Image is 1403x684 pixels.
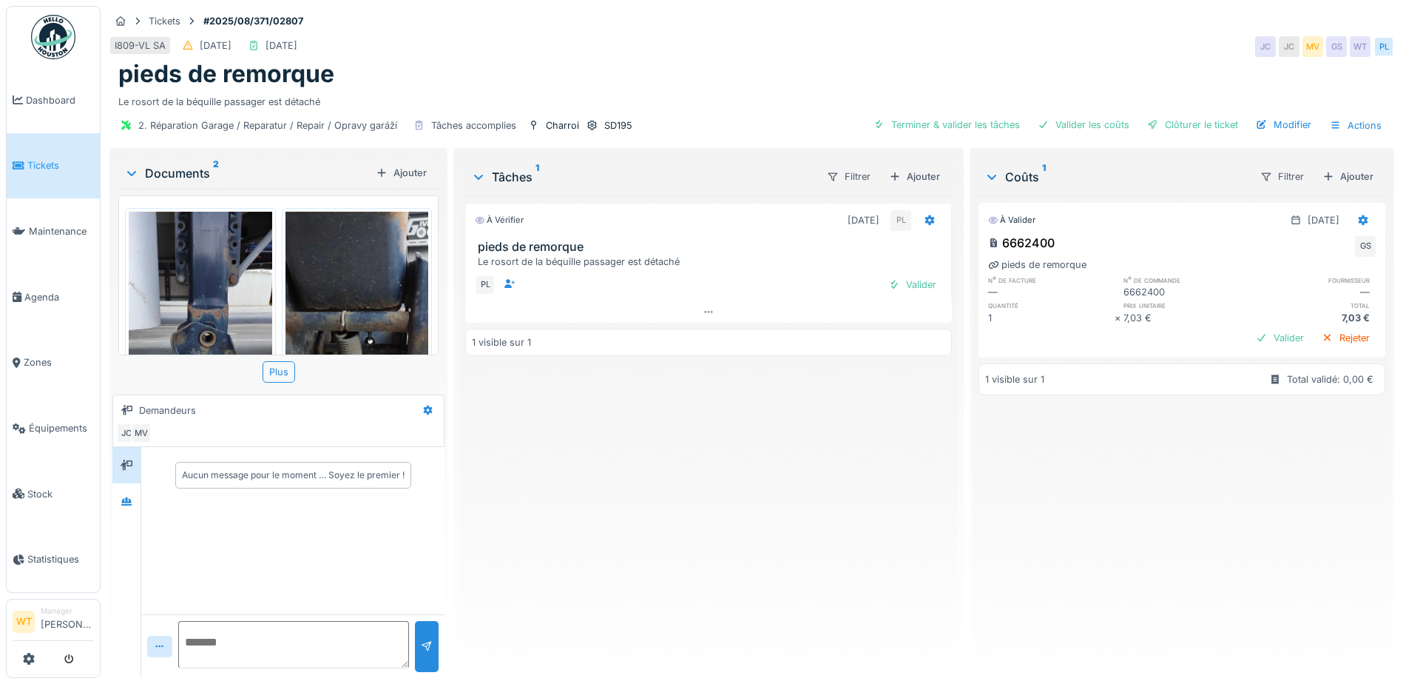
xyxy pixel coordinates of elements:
a: Statistiques [7,527,100,593]
div: Ajouter [883,167,946,187]
div: Clôturer le ticket [1141,115,1244,135]
div: GS [1326,36,1347,57]
h6: quantité [988,301,1114,310]
img: 94ewqexhbqh34zlsyfzw3sp1een9 [129,212,272,530]
h3: pieds de remorque [478,240,945,254]
span: Stock [27,487,94,501]
a: Stock [7,461,100,527]
div: [DATE] [1308,213,1339,227]
div: Filtrer [820,166,877,187]
div: Actions [1323,115,1388,136]
div: PL [1373,36,1394,57]
div: Ajouter [370,163,433,183]
div: 6662400 [988,234,1055,252]
div: I809-VL SA [115,38,166,53]
div: Filtrer [1254,166,1311,187]
div: Valider les coûts [1032,115,1135,135]
li: WT [13,611,35,633]
span: Statistiques [27,552,94,566]
a: WT Manager[PERSON_NAME] [13,606,94,641]
div: JC [116,423,137,443]
div: 1 visible sur 1 [985,372,1044,386]
div: Valider [882,275,942,295]
span: Zones [24,355,94,369]
a: Dashboard [7,67,100,133]
span: Agenda [24,290,94,304]
img: xri0rq3vquceq46edl7o8a3amvzj [285,212,429,530]
div: Demandeurs [139,403,196,418]
div: 1 [988,311,1114,325]
div: Documents [124,164,370,182]
div: 2. Réparation Garage / Reparatur / Repair / Opravy garáží [138,118,397,133]
div: PL [890,210,911,231]
div: Tâches accomplies [431,118,516,133]
div: Le rosort de la béquille passager est détaché [118,89,1385,109]
div: Coûts [984,168,1248,186]
div: GS [1355,236,1376,257]
div: Aucun message pour le moment … Soyez le premier ! [182,469,405,482]
h6: prix unitaire [1123,301,1249,310]
sup: 1 [535,168,539,186]
sup: 2 [213,164,219,182]
a: Tickets [7,133,100,199]
div: Charroi [546,118,579,133]
div: Tickets [149,14,180,28]
h6: n° de facture [988,275,1114,285]
div: À vérifier [475,214,524,227]
div: Tâches [471,168,814,186]
a: Équipements [7,395,100,461]
div: PL [475,275,496,295]
div: JC [1255,36,1276,57]
div: MV [131,423,152,443]
div: 1 visible sur 1 [472,335,531,349]
div: Total validé: 0,00 € [1287,372,1373,386]
span: Dashboard [26,93,94,107]
div: — [988,285,1114,299]
div: [DATE] [848,213,879,227]
div: SD195 [604,118,632,133]
div: WT [1350,36,1370,57]
div: 7,03 € [1123,311,1249,325]
div: Rejeter [1316,328,1376,348]
div: — [1250,285,1376,299]
span: Maintenance [29,224,94,238]
div: pieds de remorque [988,258,1086,272]
div: Terminer & valider les tâches [868,115,1026,135]
a: Zones [7,330,100,396]
div: Le rosort de la béquille passager est détaché [478,255,945,269]
div: Plus [263,361,295,383]
div: [DATE] [266,38,297,53]
a: Agenda [7,264,100,330]
li: [PERSON_NAME] [41,606,94,637]
div: 6662400 [1123,285,1249,299]
div: [DATE] [200,38,231,53]
div: Valider [1250,328,1310,348]
span: Tickets [27,158,94,172]
div: À valider [988,214,1035,227]
div: 7,03 € [1250,311,1376,325]
h6: total [1250,301,1376,310]
div: Modifier [1250,115,1317,135]
h1: pieds de remorque [118,60,334,88]
h6: n° de commande [1123,275,1249,285]
span: Équipements [29,421,94,435]
img: Badge_color-CXgf-gQk.svg [31,15,75,59]
div: MV [1302,36,1323,57]
h6: fournisseur [1250,275,1376,285]
a: Maintenance [7,198,100,264]
div: Manager [41,606,94,617]
div: Ajouter [1316,167,1379,187]
sup: 1 [1042,168,1046,186]
div: × [1115,311,1124,325]
strong: #2025/08/371/02807 [197,14,309,28]
div: JC [1279,36,1299,57]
